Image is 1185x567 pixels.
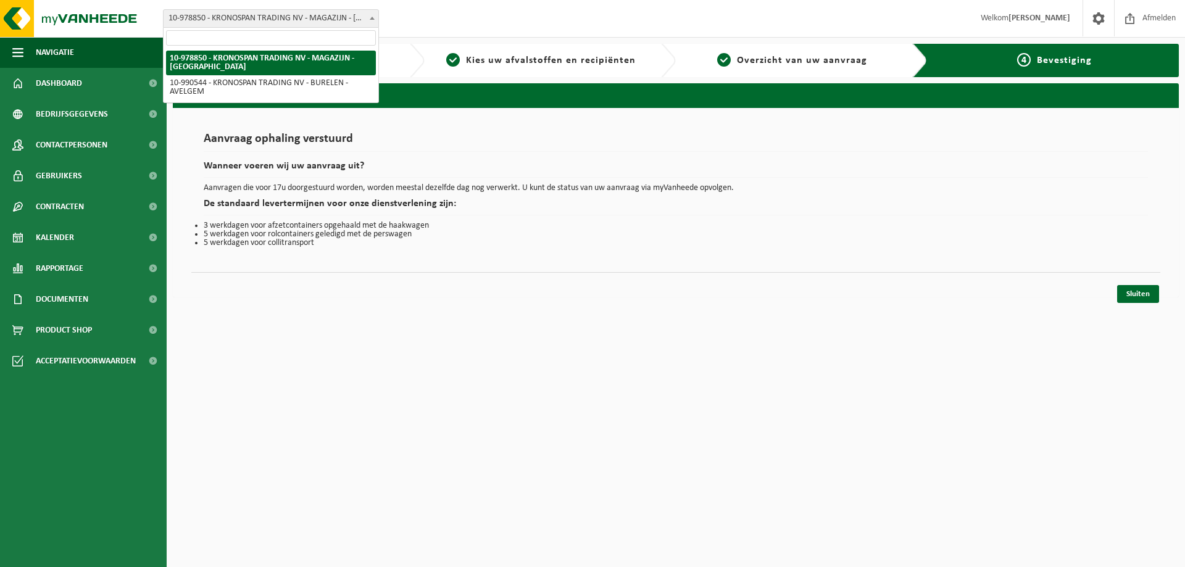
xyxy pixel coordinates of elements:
span: Kies uw afvalstoffen en recipiënten [466,56,636,65]
a: Sluiten [1117,285,1159,303]
span: Bevestiging [1037,56,1092,65]
li: 3 werkdagen voor afzetcontainers opgehaald met de haakwagen [204,221,1148,230]
h2: Wanneer voeren wij uw aanvraag uit? [204,161,1148,178]
a: 3Overzicht van uw aanvraag [682,53,903,68]
p: Aanvragen die voor 17u doorgestuurd worden, worden meestal dezelfde dag nog verwerkt. U kunt de s... [204,184,1148,192]
li: 5 werkdagen voor rolcontainers geledigd met de perswagen [204,230,1148,239]
h2: De standaard levertermijnen voor onze dienstverlening zijn: [204,199,1148,215]
span: Kalender [36,222,74,253]
span: Navigatie [36,37,74,68]
span: Contactpersonen [36,130,107,160]
span: 10-978850 - KRONOSPAN TRADING NV - MAGAZIJN - AVELGEM [163,9,379,28]
span: 3 [717,53,731,67]
span: Acceptatievoorwaarden [36,346,136,376]
span: Product Shop [36,315,92,346]
strong: [PERSON_NAME] [1008,14,1070,23]
li: 10-978850 - KRONOSPAN TRADING NV - MAGAZIJN - [GEOGRAPHIC_DATA] [166,51,376,75]
h2: Bevestiging [173,83,1179,107]
span: Rapportage [36,253,83,284]
span: Contracten [36,191,84,222]
span: 2 [446,53,460,67]
span: Bedrijfsgegevens [36,99,108,130]
span: Dashboard [36,68,82,99]
span: Documenten [36,284,88,315]
li: 10-990544 - KRONOSPAN TRADING NV - BURELEN - AVELGEM [166,75,376,100]
li: 5 werkdagen voor collitransport [204,239,1148,247]
a: 2Kies uw afvalstoffen en recipiënten [431,53,652,68]
span: 4 [1017,53,1031,67]
span: Gebruikers [36,160,82,191]
h1: Aanvraag ophaling verstuurd [204,133,1148,152]
span: 10-978850 - KRONOSPAN TRADING NV - MAGAZIJN - AVELGEM [164,10,378,27]
span: Overzicht van uw aanvraag [737,56,867,65]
